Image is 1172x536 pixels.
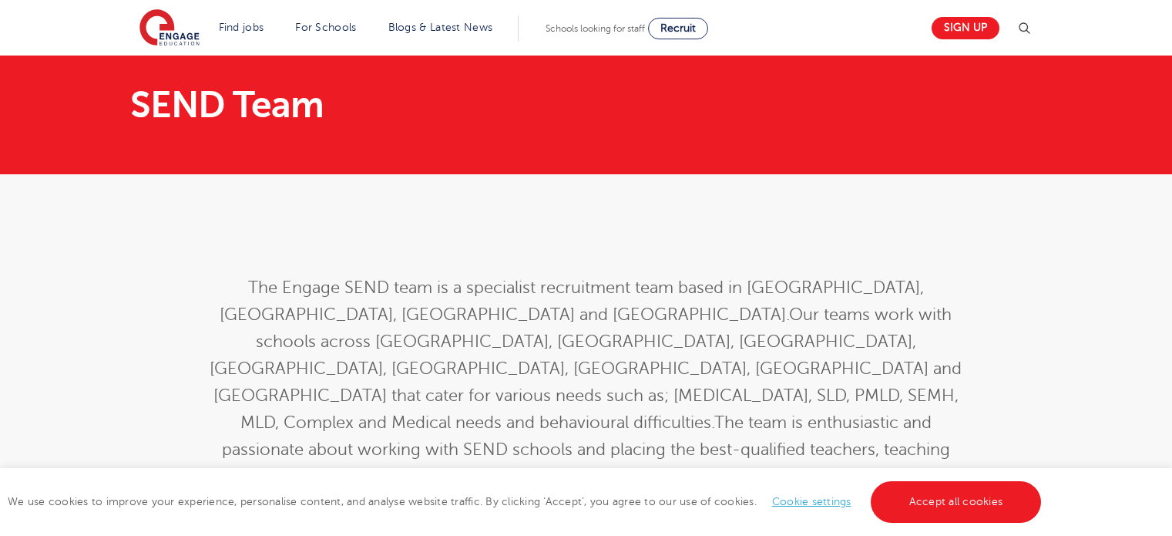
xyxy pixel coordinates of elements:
a: Cookie settings [772,496,851,507]
a: Recruit [648,18,708,39]
span: The team is enthusiastic and passionate about working with SEND schools and placing the best-qual... [222,413,950,486]
span: Recruit [660,22,696,34]
span: We use cookies to improve your experience, personalise content, and analyse website traffic. By c... [8,496,1045,507]
a: Blogs & Latest News [388,22,493,33]
span: Schools looking for staff [546,23,645,34]
span: The Engage SEND team is a specialist recruitment team based in [GEOGRAPHIC_DATA], [GEOGRAPHIC_DAT... [220,278,924,324]
img: Engage Education [139,9,200,48]
span: Our teams work with schools across [GEOGRAPHIC_DATA], [GEOGRAPHIC_DATA], [GEOGRAPHIC_DATA], [GEOG... [210,305,962,432]
a: For Schools [295,22,356,33]
a: Accept all cookies [871,481,1042,523]
a: Sign up [932,17,999,39]
h1: SEND Team [130,86,730,123]
a: Find jobs [219,22,264,33]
